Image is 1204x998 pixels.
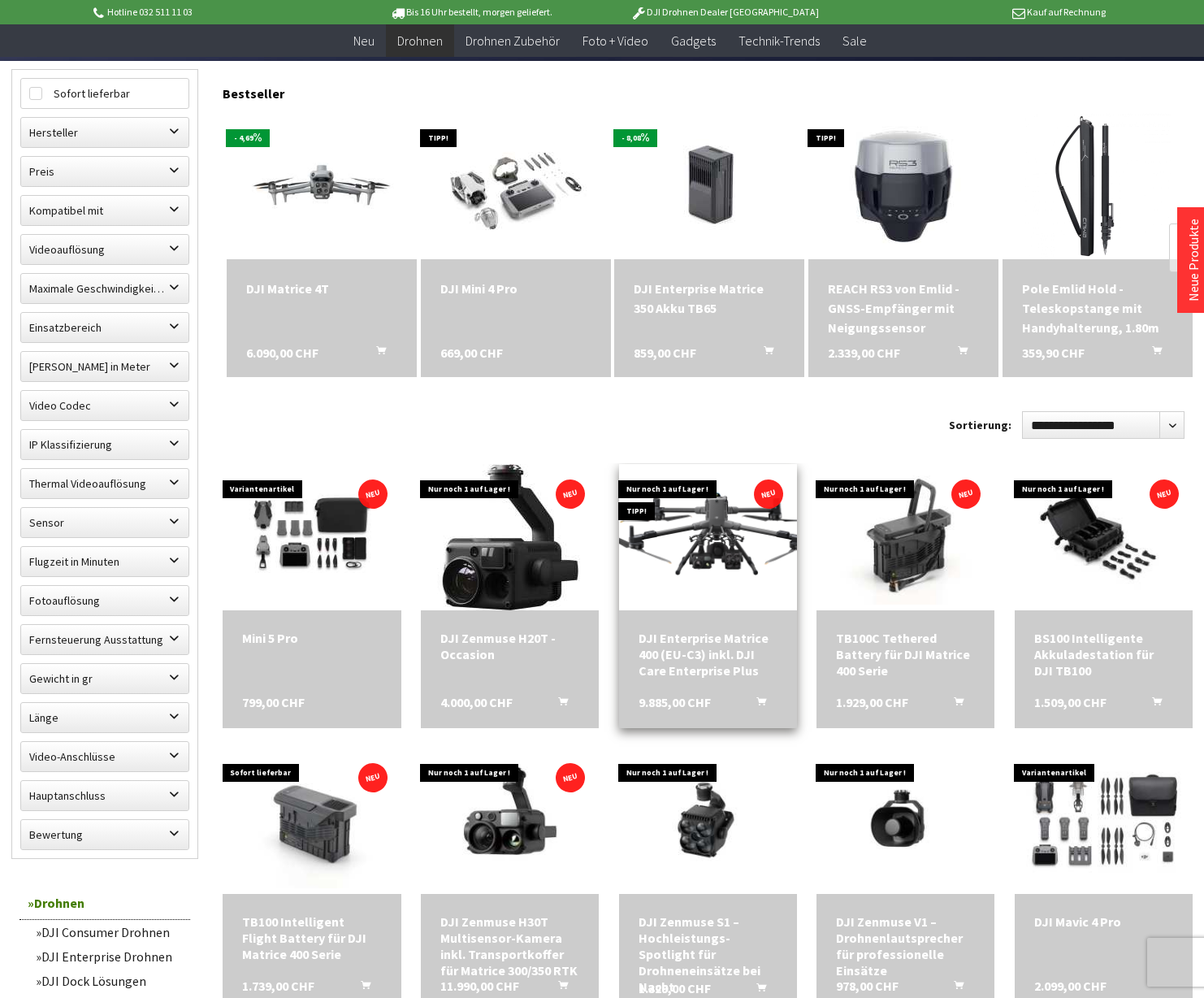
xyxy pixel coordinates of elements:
p: DJI Drohnen Dealer [GEOGRAPHIC_DATA] [598,2,851,22]
div: TB100 Intelligent Flight Battery für DJI Matrice 400 Serie [242,913,381,962]
a: Pole Emlid Hold - Teleskopstange mit Handyhalterung, 1.80m 359,90 CHF In den Warenkorb [1022,279,1173,337]
a: REACH RS3 von Emlid - GNSS-Empfänger mit Neigungssensor 2.339,00 CHF In den Warenkorb [828,279,979,337]
div: DJI Mavic 4 Pro [1034,913,1173,930]
div: BS100 Intelligente Akkuladestation für DJI TB100 [1034,630,1173,679]
a: TB100C Tethered Battery für DJI Matrice 400 Serie 1.929,00 CHF In den Warenkorb [836,630,975,679]
button: In den Warenkorb [737,694,776,715]
span: 9.885,00 CHF [639,694,711,710]
p: Bis 16 Uhr bestellt, morgen geliefert. [344,2,597,22]
a: BS100 Intelligente Akkuladestation für DJI TB100 1.509,00 CHF In den Warenkorb [1034,630,1173,679]
a: Gadgets [660,24,727,58]
a: Foto + Video [571,24,660,58]
label: Sensor [21,508,188,537]
div: Mini 5 Pro [242,630,381,646]
a: DJI Mini 4 Pro 669,00 CHF [440,279,591,298]
a: Drohnen Zubehör [454,24,571,58]
img: DJI Enterprise Matrice 350 Akku TB65 [618,113,801,259]
span: 978,00 CHF [836,978,899,994]
label: Flugzeit in Minuten [21,547,188,576]
a: DJI Zenmuse V1 – Drohnenlautsprecher für professionelle Einsätze 978,00 CHF In den Warenkorb [836,913,975,978]
a: DJI Dock Lösungen [28,969,190,993]
label: Hauptanschluss [21,781,188,810]
button: In den Warenkorb [934,694,973,715]
span: 2.099,00 CHF [1034,978,1107,994]
label: Länge [21,703,188,732]
span: 1.329,00 CHF [639,980,711,996]
a: Drohnen [386,24,454,58]
img: DJI Zenmuse H20T - Occasion [437,464,583,610]
a: Drohnen [19,887,190,920]
img: DJI Zenmuse H30T Multisensor-Kamera inkl. Transportkoffer für Matrice 300/350 RTK [421,754,599,887]
label: IP Klassifizierung [21,430,188,459]
button: In den Warenkorb [1133,694,1172,715]
a: Technik-Trends [727,24,831,58]
span: 1.739,00 CHF [242,978,314,994]
span: 6.090,00 CHF [246,343,318,362]
span: Foto + Video [583,33,648,49]
div: DJI Zenmuse H20T - Occasion [440,630,579,662]
button: In den Warenkorb [938,343,977,364]
a: DJI Consumer Drohnen [28,920,190,944]
img: Mini 5 Pro [223,478,401,597]
a: DJI Zenmuse S1 – Hochleistungs-Spotlight für Drohneneinsätze bei Nacht 1.329,00 CHF In den Warenkorb [639,913,777,995]
p: Hotline 032 511 11 03 [90,2,344,22]
div: DJI Zenmuse H30T Multisensor-Kamera inkl. Transportkoffer für Matrice 300/350 RTK [440,913,579,978]
label: Thermal Videoauflösung [21,469,188,498]
span: 1.509,00 CHF [1034,694,1107,710]
span: 11.990,00 CHF [440,978,519,994]
div: DJI Zenmuse S1 – Hochleistungs-Spotlight für Drohneneinsätze bei Nacht [639,913,777,995]
a: DJI Enterprise Matrice 350 Akku TB65 859,00 CHF In den Warenkorb [634,279,785,318]
img: DJI Mavic 4 Pro [1015,754,1193,887]
img: TB100C Tethered Battery für DJI Matrice 400 Serie [816,470,994,605]
button: In den Warenkorb [744,343,783,364]
label: Videoauflösung [21,235,188,264]
span: 859,00 CHF [634,343,696,362]
label: Preis [21,157,188,186]
label: Video Codec [21,391,188,420]
img: BS100 Intelligente Akkuladestation für DJI TB100 [1015,470,1193,605]
div: Bestseller [223,69,1193,110]
label: Hersteller [21,118,188,147]
div: Pole Emlid Hold - Teleskopstange mit Handyhalterung, 1.80m [1022,279,1173,337]
span: Neu [353,33,375,49]
img: DJI Mini 4 Pro [424,113,607,259]
label: Fernsteuerung Ausstattung [21,625,188,654]
span: 799,00 CHF [242,694,305,710]
label: Fotoauflösung [21,586,188,615]
span: 1.929,00 CHF [836,694,908,710]
span: 669,00 CHF [440,343,503,362]
label: Sortierung: [949,412,1011,438]
div: DJI Enterprise Matrice 400 (EU-C3) inkl. DJI Care Enterprise Plus [639,630,777,679]
label: Kompatibel mit [21,196,188,225]
img: TB100 Intelligent Flight Battery für DJI Matrice 400 Serie [223,753,401,888]
div: DJI Matrice 4T [246,279,397,298]
span: Sale [842,33,867,49]
label: Video-Anschlüsse [21,742,188,771]
button: In den Warenkorb [1133,343,1172,364]
div: DJI Zenmuse V1 – Drohnenlautsprecher für professionelle Einsätze [836,913,975,978]
div: DJI Enterprise Matrice 350 Akku TB65 [634,279,785,318]
a: Neue Produkte [1185,219,1202,302]
button: In den Warenkorb [539,694,578,715]
span: Drohnen [397,33,443,49]
span: Gadgets [671,33,716,49]
img: DJI Zenmuse V1 – Drohnenlautsprecher für professionelle Einsätze [816,754,994,887]
span: Technik-Trends [738,33,820,49]
label: Einsatzbereich [21,313,188,342]
a: Sale [831,24,878,58]
a: DJI Zenmuse H30T Multisensor-Kamera inkl. Transportkoffer für Matrice 300/350 RTK 11.990,00 CHF I... [440,913,579,978]
a: Neu [342,24,386,58]
label: Gewicht in gr [21,664,188,693]
a: DJI Enterprise Matrice 400 (EU-C3) inkl. DJI Care Enterprise Plus 9.885,00 CHF In den Warenkorb [639,630,777,679]
div: DJI Mini 4 Pro [440,279,591,298]
span: Drohnen Zubehör [466,33,560,49]
a: TB100 Intelligent Flight Battery für DJI Matrice 400 Serie 1.739,00 CHF In den Warenkorb [242,913,381,962]
img: Pole Emlid Hold - Teleskopstange mit Handyhalterung, 1.80m [1024,113,1171,259]
label: Sofort lieferbar [21,79,188,108]
img: DJI Enterprise Matrice 400 (EU-C3) inkl. DJI Care Enterprise Plus [583,466,833,607]
img: DJI Matrice 4T [227,132,417,240]
a: DJI Zenmuse H20T - Occasion 4.000,00 CHF In den Warenkorb [440,630,579,662]
a: Mini 5 Pro 799,00 CHF [242,630,381,646]
p: Kauf auf Rechnung [851,2,1105,22]
label: Bewertung [21,820,188,849]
